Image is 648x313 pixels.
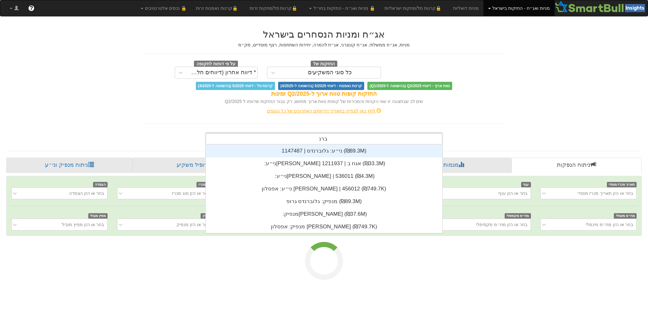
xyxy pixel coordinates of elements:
[206,170,442,183] div: ני״ע: ‏[PERSON_NAME] | 536011 ‎(₪4.3M)‎
[6,158,133,173] a: ניתוח מנפיק וני״ע
[206,145,442,157] div: ני״ע: ‏גלוברנדס | 1147487 ‎(₪89.3M)‎
[191,0,245,16] a: 🔒קרנות נאמנות זרות
[62,221,104,228] div: בחר או הזן מפיץ מוביל
[614,213,637,219] span: מח״מ מינמלי
[194,61,238,68] span: על פי דוחות לתקופה
[278,82,364,90] span: קרנות נאמנות - דיווחי 5/2025 (בהשוואה ל-4/2025)
[206,208,442,220] div: מנפיק: ‏[PERSON_NAME] ‎(₪37.6M)‎
[136,0,191,16] a: 🔒 נכסים אלטרנטיבים
[505,213,531,219] span: מח״מ מקסימלי
[177,221,210,228] div: בחר או הזן מנפיק
[483,0,555,16] a: מניות ואג״ח - החזקות בישראל
[367,82,452,90] span: טווח ארוך - דיווחי Q2/2025 (בהשוואה ל-Q1/2025)
[188,69,256,76] div: * דיווח אחרון (דיווחים חלקיים)
[139,108,509,114] div: לחץ כאן לצפייה בתאריכי הדיווחים האחרונים של כל הגופים
[206,145,442,233] div: grid
[144,90,504,98] div: החזקות קופות טווח ארוך ל-Q2/2025 זמינות
[29,5,33,11] span: ?
[133,158,261,173] a: פרופיל משקיע
[144,98,504,105] div: שים לב שבתצוגה זו שווי הקניות והמכירות של קופות טווח ארוך מחושב רק עבור החזקות שדווחו ל Q2/2025
[308,69,352,76] div: כל סוגי המשקיעים
[206,220,442,233] div: מנפיק: ‏אפסלון [PERSON_NAME] ‎(₪749.7K)‎
[498,190,527,196] div: בחר או הזן ענף
[206,183,442,195] div: ני״ע: ‏אפסלון [PERSON_NAME] | 456012 ‎(₪749.7K)‎
[206,195,442,208] div: מנפיק: ‏גלוברנדס גרופ ‎(₪89.3M)‎
[577,190,633,196] div: בחר או הזן תאריך מכרז מוסדי
[555,0,648,13] img: Smartbull
[245,0,304,16] a: 🔒קרנות סל/מחקות זרות
[304,0,380,16] a: 🔒 מניות ואג״ח - החזקות בחו״ל
[93,182,108,187] span: הצמדה
[88,213,108,219] span: מפיץ מוביל
[69,190,104,196] div: בחר או הזן הצמדה
[586,221,633,228] div: בחר או הזן מח״מ מינמלי
[380,0,448,16] a: 🔒קרנות סל/מחקות ישראליות
[144,29,504,39] h2: אג״ח ומניות הנסחרים בישראל
[196,182,214,187] span: סוג מכרז
[511,158,642,173] a: ניתוח הנפקות
[23,0,39,16] a: ?
[196,82,275,90] span: קרנות סל - דיווחי 5/2025 (בהשוואה ל-4/2025)
[448,0,483,16] a: מניות דואליות
[521,182,531,187] span: ענף
[201,213,214,219] span: מנפיק
[172,190,210,196] div: בחר או הזן סוג מכרז
[607,182,637,187] span: תאריך מכרז מוסדי
[476,221,527,228] div: בחר או הזן מח״מ מקסימלי
[311,61,337,68] span: החזקות של
[385,158,511,173] a: מגמות שוק
[206,157,442,170] div: ני״ע: ‏[PERSON_NAME] אגח ב | 1211937 ‎(₪33.3M)‎
[144,43,504,47] h5: מניות, אג״ח ממשלתי, אג״ח קונצרני, אג״ח להמרה, יחידות השתתפות, רצף מוסדיים, מק״מ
